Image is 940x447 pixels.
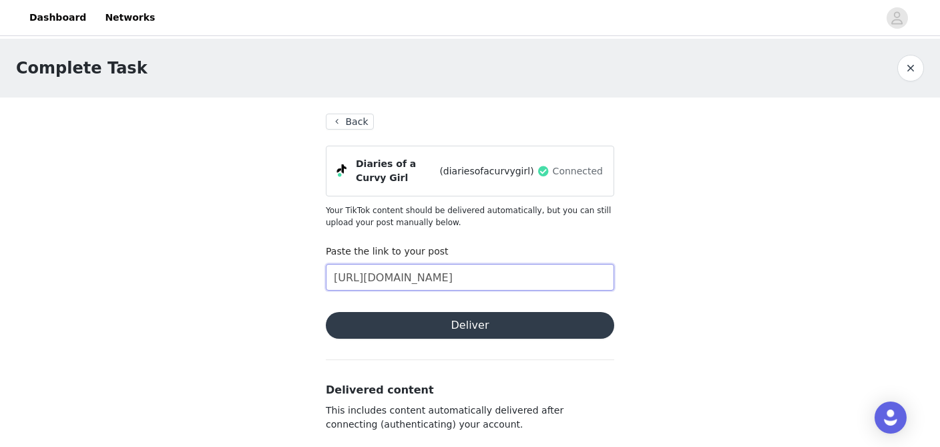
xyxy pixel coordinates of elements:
div: avatar [891,7,903,29]
label: Paste the link to your post [326,246,449,257]
p: Your TikTok content should be delivered automatically, but you can still upload your post manuall... [326,204,614,229]
h1: Complete Task [16,56,148,80]
span: Connected [553,164,603,178]
a: Dashboard [21,3,94,33]
span: This includes content automatically delivered after connecting (authenticating) your account. [326,405,563,430]
span: (diariesofacurvygirl) [439,164,533,178]
h3: Delivered content [326,382,614,398]
a: Networks [97,3,163,33]
span: Diaries of a Curvy Girl [356,157,437,185]
button: Back [326,114,374,130]
input: Paste the link to your content here [326,264,614,291]
button: Deliver [326,312,614,339]
div: Open Intercom Messenger [875,402,907,434]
